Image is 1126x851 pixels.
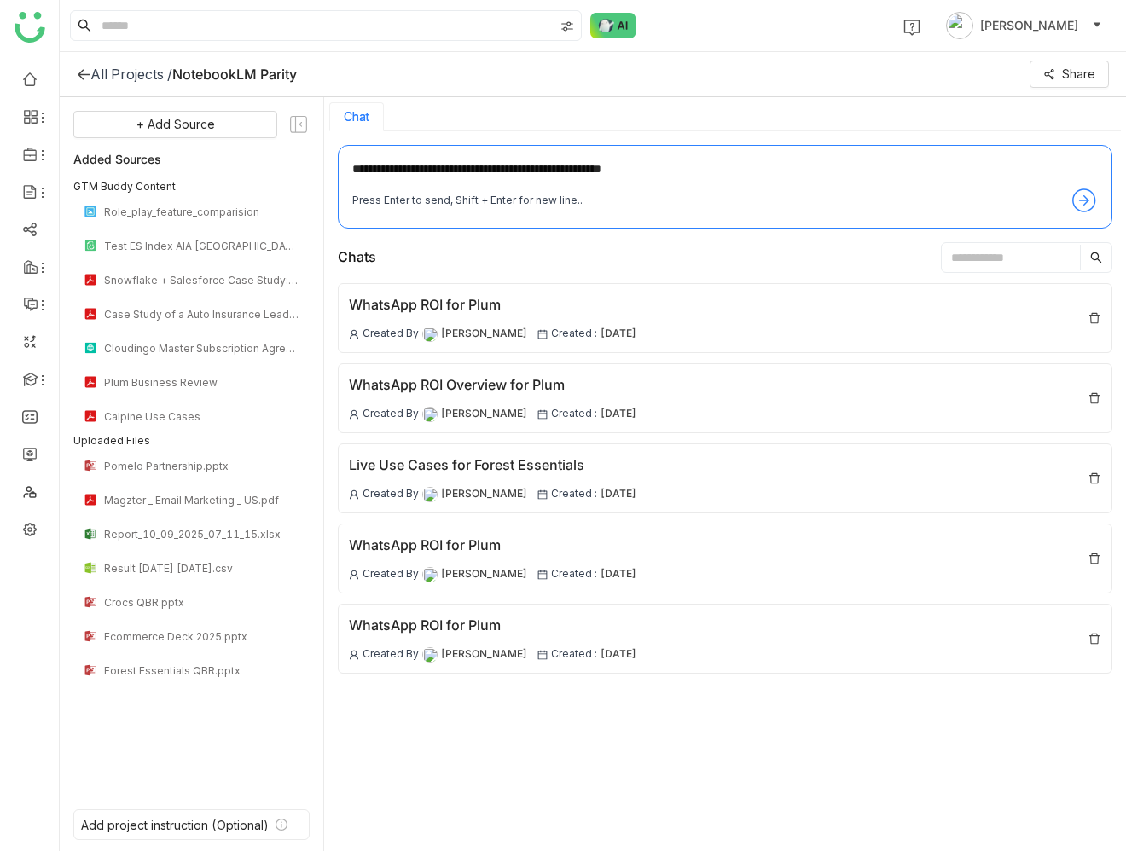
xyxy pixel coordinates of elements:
[104,410,299,423] div: Calpine Use Cases
[15,12,45,43] img: logo
[172,66,297,83] div: NotebookLM Parity
[1088,472,1101,485] img: delete.svg
[84,459,97,472] img: pptx.svg
[104,596,299,609] div: Crocs QBR.pptx
[104,494,299,507] div: Magzter _ Email Marketing _ US.pdf
[104,562,299,575] div: Result [DATE] [DATE].csv
[601,326,636,342] span: [DATE]
[136,115,215,134] span: + Add Source
[104,630,299,643] div: Ecommerce Deck 2025.pptx
[1062,65,1095,84] span: Share
[441,646,527,663] span: [PERSON_NAME]
[363,646,419,663] span: Created By
[349,615,636,636] div: WhatsApp ROI for Plum
[601,646,636,663] span: [DATE]
[73,433,310,449] div: Uploaded Files
[363,486,419,502] span: Created By
[363,326,419,342] span: Created By
[422,647,438,663] img: 67b6c2606f57434fb845f1f2
[441,566,527,582] span: [PERSON_NAME]
[1088,552,1101,565] img: delete.svg
[349,374,636,396] div: WhatsApp ROI Overview for Plum
[422,567,438,582] img: 67b6c2606f57434fb845f1f2
[104,376,299,389] div: Plum Business Review
[943,12,1106,39] button: [PERSON_NAME]
[1088,391,1101,405] img: delete.svg
[1088,311,1101,325] img: delete.svg
[73,148,310,169] div: Added Sources
[104,240,299,252] div: Test ES Index AIA [GEOGRAPHIC_DATA]
[601,486,636,502] span: [DATE]
[1088,632,1101,645] img: delete.svg
[84,205,97,218] img: png.svg
[104,460,299,472] div: Pomelo Partnership.pptx
[73,111,277,138] button: + Add Source
[104,206,299,218] div: Role_play_feature_comparision
[104,528,299,541] div: Report_10_09_2025_07_11_15.xlsx
[422,407,438,422] img: 67b6c2606f57434fb845f1f2
[980,16,1078,35] span: [PERSON_NAME]
[551,326,597,342] span: Created :
[104,274,299,287] div: Snowflake + Salesforce Case Study: Project
[84,629,97,643] img: pptx.svg
[84,561,97,575] img: csv.svg
[560,20,574,33] img: search-type.svg
[551,486,597,502] span: Created :
[551,646,597,663] span: Created :
[441,326,527,342] span: [PERSON_NAME]
[104,664,299,677] div: Forest Essentials QBR.pptx
[81,818,269,832] div: Add project instruction (Optional)
[946,12,973,39] img: avatar
[84,527,97,541] img: xlsx.svg
[601,566,636,582] span: [DATE]
[84,341,97,355] img: article.svg
[441,486,527,502] span: [PERSON_NAME]
[551,406,597,422] span: Created :
[349,454,636,476] div: Live Use Cases for Forest Essentials
[903,19,920,36] img: help.svg
[352,193,583,209] div: Press Enter to send, Shift + Enter for new line..
[338,246,376,268] div: Chats
[349,535,636,556] div: WhatsApp ROI for Plum
[104,342,299,355] div: Cloudingo Master Subscription Agreement New
[590,13,636,38] img: ask-buddy-normal.svg
[422,327,438,342] img: 67b6c2606f57434fb845f1f2
[422,487,438,502] img: 67b6c2606f57434fb845f1f2
[363,566,419,582] span: Created By
[84,595,97,609] img: pptx.svg
[551,566,597,582] span: Created :
[601,406,636,422] span: [DATE]
[73,179,310,194] div: GTM Buddy Content
[344,110,369,124] button: Chat
[84,493,97,507] img: pdf.svg
[84,663,97,677] img: pptx.svg
[441,406,527,422] span: [PERSON_NAME]
[84,409,97,423] img: pdf.svg
[104,308,299,321] div: Case Study of a Auto Insurance Leader: Project
[84,273,97,287] img: pdf.svg
[90,66,172,83] div: All Projects /
[1030,61,1109,88] button: Share
[84,375,97,389] img: pdf.svg
[349,294,636,316] div: WhatsApp ROI for Plum
[84,307,97,321] img: pdf.svg
[363,406,419,422] span: Created By
[84,239,97,252] img: paper.svg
